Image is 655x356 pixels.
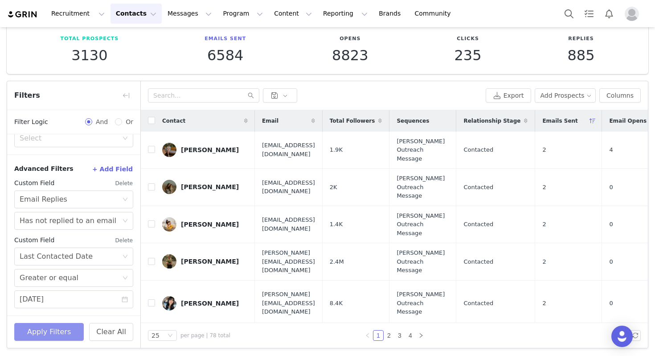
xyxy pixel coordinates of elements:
a: [PERSON_NAME] [162,254,248,269]
p: Emails Sent [205,35,246,43]
i: icon: calendar [122,296,128,302]
a: [PERSON_NAME] [162,143,248,157]
p: Opens [332,35,368,43]
a: Community [409,4,460,24]
button: Reporting [318,4,373,24]
div: [PERSON_NAME] [181,183,239,190]
span: [EMAIL_ADDRESS][DOMAIN_NAME] [262,178,315,196]
button: Messages [162,4,217,24]
button: Profile [619,7,648,21]
span: Emails Sent [542,117,577,125]
span: 2K [330,183,337,192]
span: 2 [542,145,546,154]
button: Columns [599,88,641,103]
span: 2 [542,257,546,266]
span: Custom Field [14,236,54,245]
li: Previous Page [362,330,373,341]
span: Contacted [463,299,493,308]
button: Recruitment [46,4,110,24]
span: Relationship Stage [463,117,520,125]
button: Search [559,4,579,24]
div: Last Contacted Date [20,248,93,265]
img: 0f7af37c-250a-40ea-8b39-480fa8e0a37f--s.jpg [162,296,176,310]
li: 2 [384,330,394,341]
div: Select [20,134,118,143]
span: [PERSON_NAME] Outreach Message [397,137,449,163]
button: + Add Field [92,162,133,176]
i: icon: right [418,333,424,338]
p: 3130 [60,47,119,63]
div: Open Intercom Messenger [611,326,633,347]
li: 4 [405,330,416,341]
p: Replies [567,35,594,43]
span: 2 [542,299,546,308]
input: Search... [148,88,259,103]
p: 235 [454,47,481,63]
span: Total Followers [330,117,375,125]
span: Contacted [463,220,493,229]
div: Email Replies [20,191,67,208]
a: 1 [373,331,383,340]
span: Custom Field [14,178,54,188]
a: 4 [405,331,415,340]
span: Email Opens [609,117,647,125]
img: 03a67e4c-a714-4018-8133-332f816e1a90--s.jpg [162,180,176,194]
button: Delete [115,233,133,248]
img: grin logo [7,10,38,19]
i: icon: left [365,333,370,338]
p: 885 [567,47,594,63]
p: Clicks [454,35,481,43]
span: 2 [542,220,546,229]
li: Next Page [416,330,426,341]
span: [PERSON_NAME][EMAIL_ADDRESS][DOMAIN_NAME] [262,248,315,275]
span: 2.4M [330,257,344,266]
span: Or [122,117,133,127]
div: 25 [151,331,160,340]
a: Brands [373,4,409,24]
div: Has not replied to an email [20,212,116,229]
span: Contacted [463,145,493,154]
img: 0e4735b8-130a-4772-b426-121f6e921d62.jpg [162,254,176,269]
input: Select date [14,290,133,308]
span: per page | 78 total [180,331,230,339]
li: 3 [394,330,405,341]
span: Filters [14,90,40,101]
span: And [92,117,111,127]
button: Contacts [111,4,162,24]
a: [PERSON_NAME] [162,180,248,194]
button: Clear All [89,323,133,341]
span: [PERSON_NAME] Outreach Message [397,290,449,316]
span: [EMAIL_ADDRESS][DOMAIN_NAME] [262,141,315,158]
p: Total Prospects [60,35,119,43]
span: 1.9K [330,145,343,154]
span: [EMAIL_ADDRESS][DOMAIN_NAME] [262,215,315,233]
img: placeholder-profile.jpg [625,7,639,21]
span: 8.4K [330,299,343,308]
a: Tasks [579,4,599,24]
i: icon: search [248,92,254,99]
span: 1.4K [330,220,343,229]
span: [PERSON_NAME] Outreach Message [397,174,449,200]
button: Notifications [599,4,619,24]
a: 3 [395,331,405,340]
i: icon: down [123,254,128,260]
i: icon: down [168,333,173,339]
span: Contact [162,117,185,125]
a: [PERSON_NAME] [162,296,248,310]
p: 8823 [332,47,368,63]
p: 6584 [205,47,246,63]
span: [PERSON_NAME][EMAIL_ADDRESS][DOMAIN_NAME] [262,290,315,316]
i: icon: down [123,197,128,203]
button: Apply Filters [14,323,84,341]
img: 0479cccc-b28c-4e0a-b7dd-92ffd1aa93e8--s.jpg [162,217,176,232]
i: icon: down [123,275,128,281]
span: 2 [542,183,546,192]
div: [PERSON_NAME] [181,258,239,265]
button: Content [269,4,317,24]
button: Delete [115,176,133,190]
span: Advanced Filters [14,164,74,174]
button: Program [217,4,268,24]
i: icon: down [123,136,128,142]
button: Add Prospects [535,88,596,103]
